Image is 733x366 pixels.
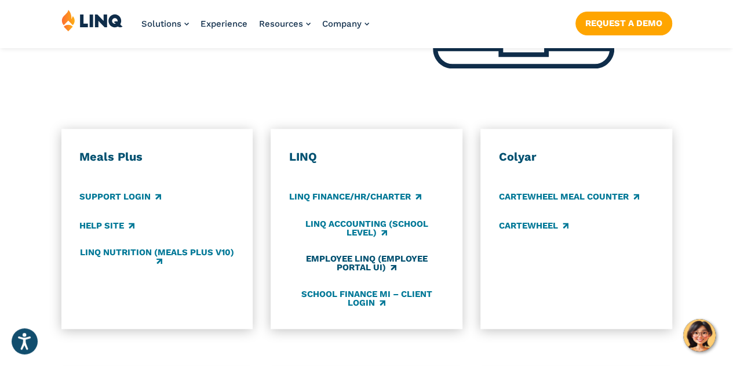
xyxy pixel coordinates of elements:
[79,248,234,267] a: LINQ Nutrition (Meals Plus v10)
[499,150,654,165] h3: Colyar
[322,19,369,29] a: Company
[259,19,303,29] span: Resources
[289,191,421,204] a: LINQ Finance/HR/Charter
[141,19,189,29] a: Solutions
[499,219,568,232] a: CARTEWHEEL
[575,12,672,35] a: Request a Demo
[141,19,181,29] span: Solutions
[499,191,639,204] a: CARTEWHEEL Meal Counter
[79,219,134,232] a: Help Site
[141,9,369,48] nav: Primary Navigation
[289,219,444,238] a: LINQ Accounting (school level)
[575,9,672,35] nav: Button Navigation
[200,19,247,29] a: Experience
[683,319,716,351] button: Hello, have a question? Let’s chat.
[289,289,444,308] a: School Finance MI – Client Login
[289,254,444,273] a: Employee LINQ (Employee Portal UI)
[61,9,123,31] img: LINQ | K‑12 Software
[79,191,161,204] a: Support Login
[79,150,234,165] h3: Meals Plus
[289,150,444,165] h3: LINQ
[259,19,311,29] a: Resources
[322,19,362,29] span: Company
